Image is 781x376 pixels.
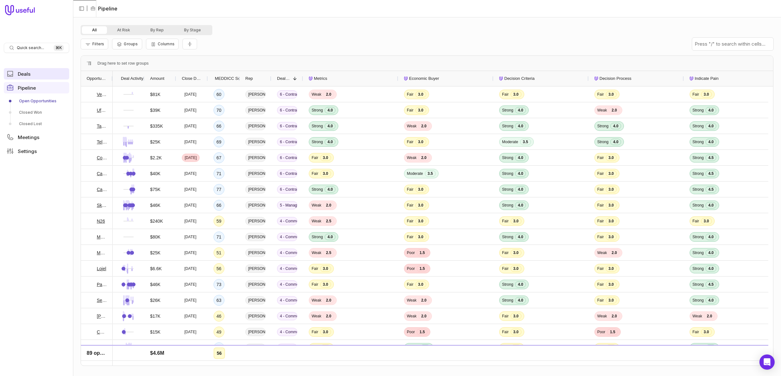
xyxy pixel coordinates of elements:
span: Strong [692,266,704,271]
span: [PERSON_NAME] [245,169,266,178]
span: Fair [407,203,414,208]
span: Strong [692,139,704,144]
span: Strong [692,282,704,287]
div: 77 [216,186,222,193]
span: 4.0 [515,202,526,208]
div: Economic Buyer [404,71,488,86]
span: 1.5 [417,329,427,335]
time: [DATE] [184,203,196,208]
span: 3.0 [606,202,617,208]
span: [PERSON_NAME] [245,185,266,194]
span: Weak [407,314,416,319]
button: Collapse all rows [182,39,197,50]
span: Filters [92,41,104,46]
span: 3.0 [606,297,617,303]
span: Fair [407,282,414,287]
span: 4.0 [515,107,526,113]
span: Fair [597,155,604,160]
div: Metrics [309,71,393,86]
span: Decision Criteria [504,75,534,82]
span: 2.5 [323,218,334,224]
span: [PERSON_NAME] [245,328,266,336]
button: Columns [146,39,179,49]
div: 66 [216,201,222,209]
span: Strong [692,155,704,160]
span: Strong [597,139,608,144]
span: [PERSON_NAME] [245,233,266,241]
span: Decision Process [599,75,631,82]
span: 4.5 [705,186,716,193]
span: Fair [502,266,509,271]
span: [PERSON_NAME] [245,138,266,146]
span: 4.0 [515,123,526,129]
span: Pipeline [18,86,36,90]
span: Deal Stage [277,75,290,82]
div: MEDDICC Score [214,71,234,86]
span: 4.0 [705,123,716,129]
span: Deals [18,72,30,76]
span: 3.0 [606,281,617,288]
span: 3.0 [606,91,617,98]
span: Strong [692,298,704,303]
span: 2.0 [704,313,715,319]
a: Telenav - Snowflake [97,138,107,146]
span: Close Date [182,75,202,82]
span: Fair [312,282,318,287]
span: 4.0 [325,107,335,113]
span: Strong [502,124,513,129]
span: 2.0 [418,123,429,129]
div: 49 [216,328,222,336]
span: 6 - Contract Negotiation [277,185,297,194]
span: 3.0 [606,170,617,177]
span: [PERSON_NAME] [245,122,266,130]
span: 3.0 [415,186,426,193]
span: Metrics [314,75,327,82]
span: 6 - Contract Negotiation [277,154,297,162]
span: Drag here to set row groups [97,60,149,67]
span: 3.0 [606,186,617,193]
div: 66 [216,122,222,130]
span: Strong [502,171,513,176]
span: 4.0 [705,234,716,240]
span: Meetings [18,135,39,140]
span: $39K [150,106,161,114]
span: 2.0 [323,297,334,303]
span: Fair [502,92,509,97]
span: 2.0 [609,313,619,319]
span: Moderate [407,171,423,176]
span: 3.5 [520,139,531,145]
a: Ufurnish - reconnect [97,106,107,114]
a: Semble [97,296,107,304]
span: Fair [312,155,318,160]
span: 1.5 [417,250,427,256]
a: Monarch [97,233,107,241]
button: By Rep [140,26,174,34]
span: 3.0 [606,265,617,272]
div: 67 [216,154,222,162]
span: 6 - Contract Negotiation [277,122,297,130]
a: Campaign Solutions [97,186,107,193]
span: $75K [150,186,161,193]
span: [PERSON_NAME] [245,217,266,225]
span: Strong [692,124,704,129]
a: N26 [97,217,105,225]
span: Strong [312,234,323,239]
span: Deal Activity [121,75,143,82]
span: 4.0 [325,139,335,145]
span: $240K [150,217,163,225]
span: Fair [597,203,604,208]
span: 4.0 [325,123,335,129]
span: 4.0 [610,139,621,145]
div: 46 [216,312,222,320]
span: $80K [150,233,161,241]
span: Fair [312,171,318,176]
span: 3.0 [415,202,426,208]
span: 4.0 [515,234,526,240]
span: 1.5 [417,265,427,272]
span: 4 - Commercial & Product Validation [277,296,297,304]
span: 6 - Contract Negotiation [277,106,297,114]
span: $46K [150,281,161,288]
span: Fair [407,187,414,192]
span: [PERSON_NAME] [245,280,266,289]
span: 3.0 [320,265,331,272]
